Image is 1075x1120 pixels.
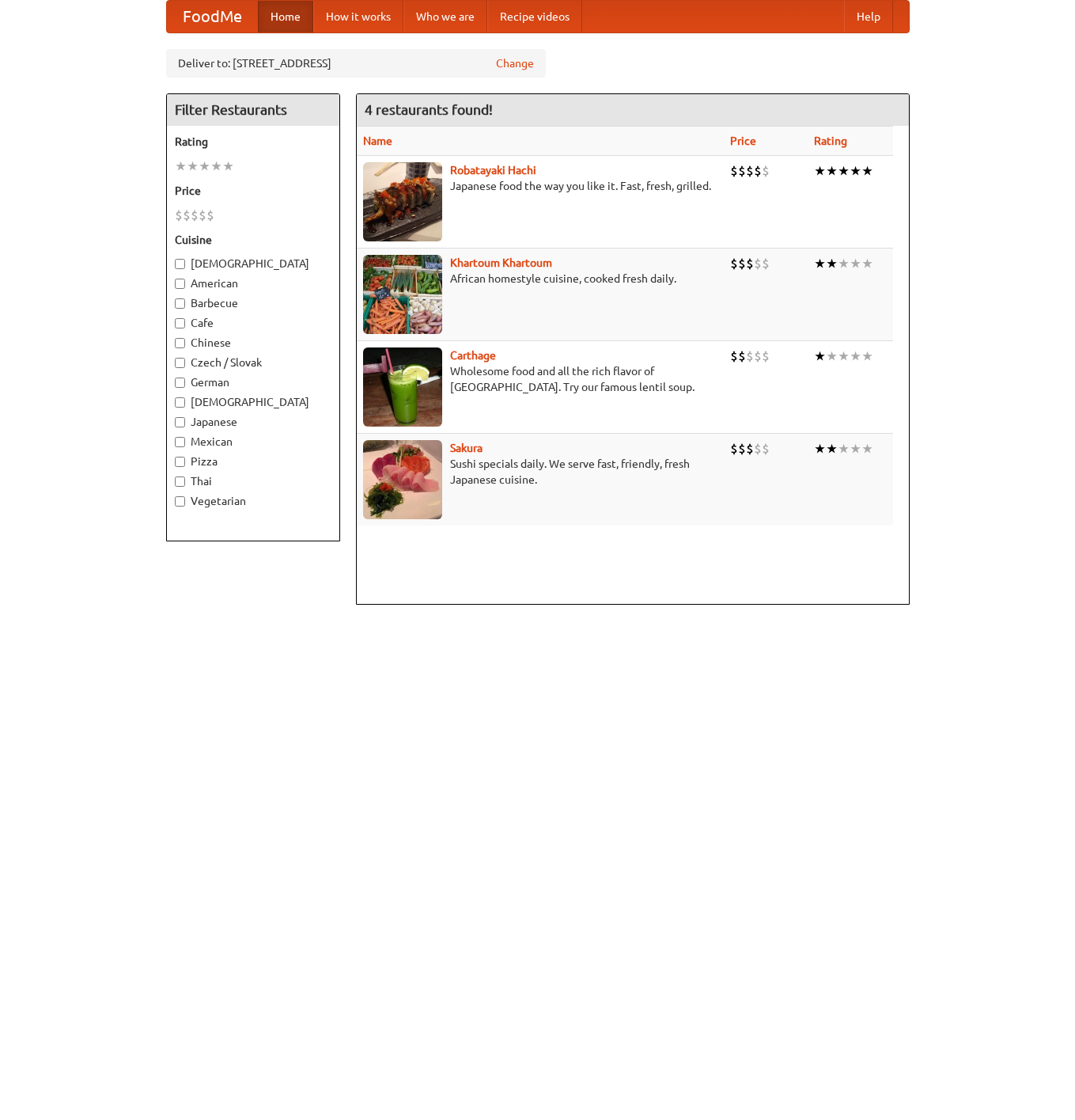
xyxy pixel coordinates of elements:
li: $ [199,207,206,224]
p: Sushi specials daily. We serve fast, friendly, fresh Japanese cuisine. [363,456,717,488]
li: ★ [826,440,838,457]
input: American [175,279,185,289]
li: $ [754,162,762,180]
label: Cafe [175,315,331,331]
li: ★ [814,162,826,180]
h5: Rating [175,134,331,150]
h5: Cuisine [175,232,331,248]
li: ★ [826,347,838,365]
li: ★ [861,162,873,180]
a: Price [730,135,756,147]
li: ★ [838,347,850,365]
input: Chinese [175,338,185,348]
a: How it works [313,1,403,32]
img: sakura.jpg [363,440,442,519]
li: ★ [838,255,850,272]
li: $ [762,347,770,365]
li: $ [746,347,754,365]
li: $ [730,347,738,365]
li: $ [175,207,183,224]
a: Help [844,1,893,32]
li: ★ [850,347,861,365]
a: Recipe videos [487,1,582,32]
li: $ [730,255,738,272]
a: Khartoum Khartoum [450,256,552,269]
input: Vegetarian [175,496,185,507]
input: Mexican [175,437,185,447]
li: ★ [210,158,222,175]
label: Czech / Slovak [175,355,331,370]
a: Name [363,135,392,147]
label: Vegetarian [175,493,331,509]
li: ★ [814,255,826,272]
li: $ [762,255,770,272]
li: ★ [850,255,861,272]
li: $ [762,162,770,180]
label: Chinese [175,335,331,351]
li: ★ [199,158,210,175]
a: Robatayaki Hachi [450,164,536,177]
li: $ [183,207,191,224]
li: ★ [175,158,187,175]
li: $ [754,440,762,457]
h4: Filter Restaurants [167,94,339,126]
label: Barbecue [175,295,331,311]
input: Japanese [175,417,185,427]
a: Sakura [450,442,483,454]
li: $ [746,440,754,457]
p: Wholesome food and all the rich flavor of [GEOGRAPHIC_DATA]. Try our famous lentil soup. [363,363,717,395]
li: $ [738,255,746,272]
label: [DEMOGRAPHIC_DATA] [175,394,331,410]
label: German [175,374,331,390]
li: $ [762,440,770,457]
li: $ [206,207,214,224]
li: ★ [850,440,861,457]
li: $ [746,162,754,180]
li: ★ [850,162,861,180]
input: Thai [175,476,185,487]
p: African homestyle cuisine, cooked fresh daily. [363,271,717,287]
label: Japanese [175,414,331,430]
p: Japanese food the way you like it. Fast, fresh, grilled. [363,178,717,194]
li: $ [191,207,199,224]
li: ★ [838,162,850,180]
li: ★ [861,347,873,365]
img: robatayaki.jpg [363,162,442,241]
li: ★ [861,255,873,272]
h5: Price [175,183,331,199]
a: Who we are [403,1,487,32]
label: Thai [175,473,331,489]
label: [DEMOGRAPHIC_DATA] [175,256,331,271]
li: ★ [814,440,826,457]
li: $ [730,440,738,457]
li: ★ [826,162,838,180]
li: $ [730,162,738,180]
a: FoodMe [167,1,258,32]
a: Rating [814,135,847,147]
input: Cafe [175,318,185,328]
input: [DEMOGRAPHIC_DATA] [175,397,185,408]
a: Change [496,55,534,71]
input: German [175,378,185,388]
img: khartoum.jpg [363,255,442,334]
li: $ [738,440,746,457]
li: ★ [838,440,850,457]
li: ★ [187,158,199,175]
a: Carthage [450,349,496,362]
label: American [175,275,331,291]
li: $ [738,162,746,180]
ng-pluralize: 4 restaurants found! [365,102,493,117]
label: Pizza [175,454,331,469]
a: Home [258,1,313,32]
input: Czech / Slovak [175,358,185,368]
img: carthage.jpg [363,347,442,427]
li: $ [738,347,746,365]
li: ★ [861,440,873,457]
li: $ [754,347,762,365]
input: Barbecue [175,298,185,309]
li: $ [754,255,762,272]
label: Mexican [175,434,331,450]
